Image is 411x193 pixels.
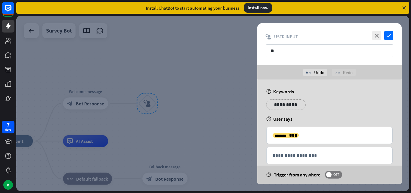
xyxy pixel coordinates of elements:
[372,31,381,40] i: close
[335,70,340,75] i: redo
[146,5,239,11] div: Install ChatBot to start automating your business
[266,89,271,94] i: help
[266,34,271,39] i: block_user_input
[303,69,327,76] div: Undo
[244,3,272,13] div: Install now
[266,173,271,177] i: help
[332,69,356,76] div: Redo
[3,180,13,190] div: D
[5,128,11,132] div: days
[266,117,271,121] i: help
[7,122,10,128] div: 7
[5,2,23,20] button: Open LiveChat chat widget
[2,121,14,133] a: 7 days
[274,34,298,39] span: User Input
[332,172,341,177] span: OFF
[274,172,320,178] span: Trigger from anywhere
[266,89,393,95] div: Keywords
[384,31,393,40] i: check
[266,116,393,122] div: User says
[306,70,311,75] i: undo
